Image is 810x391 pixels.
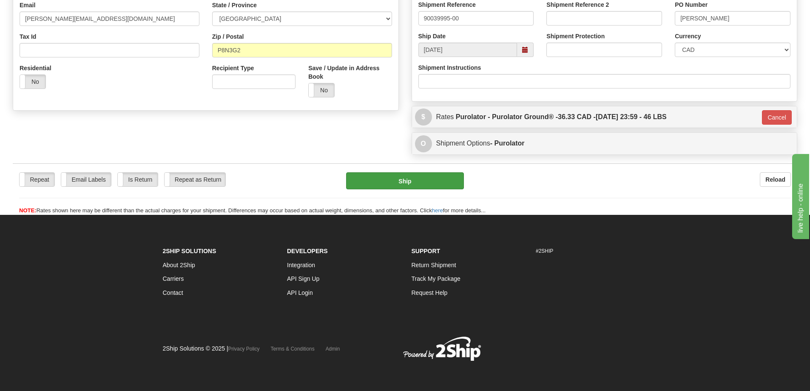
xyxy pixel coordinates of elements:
[412,289,448,296] a: Request Help
[415,108,756,126] a: $Rates Purolator - Purolator Ground® -36.33 CAD -[DATE] 23:59 - 46 LBS
[212,1,257,9] label: State / Province
[412,248,441,254] strong: Support
[163,289,183,296] a: Contact
[271,346,315,352] a: Terms & Conditions
[762,110,792,125] button: Cancel
[309,83,334,97] label: No
[546,0,609,9] label: Shipment Reference 2
[228,346,260,352] a: Privacy Policy
[432,207,443,214] a: here
[415,108,432,126] span: $
[287,289,313,296] a: API Login
[163,345,260,352] span: 2Ship Solutions © 2025 |
[412,262,456,268] a: Return Shipment
[287,248,328,254] strong: Developers
[326,346,340,352] a: Admin
[790,152,809,239] iframe: chat widget
[212,64,254,72] label: Recipient Type
[412,275,460,282] a: Track My Package
[212,32,244,41] label: Zip / Postal
[456,108,667,126] label: Purolator - Purolator Ground® - [DATE] 23:59 - 46 LBS
[287,275,319,282] a: API Sign Up
[163,248,216,254] strong: 2Ship Solutions
[163,262,195,268] a: About 2Ship
[287,262,315,268] a: Integration
[675,0,708,9] label: PO Number
[6,5,79,15] div: live help - online
[61,173,111,186] label: Email Labels
[546,32,605,40] label: Shipment Protection
[418,32,446,40] label: Ship Date
[20,32,36,41] label: Tax Id
[20,75,45,88] label: No
[19,207,36,214] span: NOTE:
[13,207,797,215] div: Rates shown here may be different than the actual charges for your shipment. Differences may occu...
[418,0,476,9] label: Shipment Reference
[558,113,596,120] span: 36.33 CAD -
[418,63,481,72] label: Shipment Instructions
[165,173,225,186] label: Repeat as Return
[415,135,432,152] span: O
[20,173,54,186] label: Repeat
[765,176,785,183] b: Reload
[536,248,648,254] h6: #2SHIP
[346,172,464,189] button: Ship
[118,173,158,186] label: Is Return
[490,140,525,147] strong: - Purolator
[20,1,35,9] label: Email
[308,64,392,81] label: Save / Update in Address Book
[20,64,51,72] label: Residential
[163,275,184,282] a: Carriers
[415,135,794,152] a: OShipment Options- Purolator
[760,172,791,187] button: Reload
[675,32,701,40] label: Currency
